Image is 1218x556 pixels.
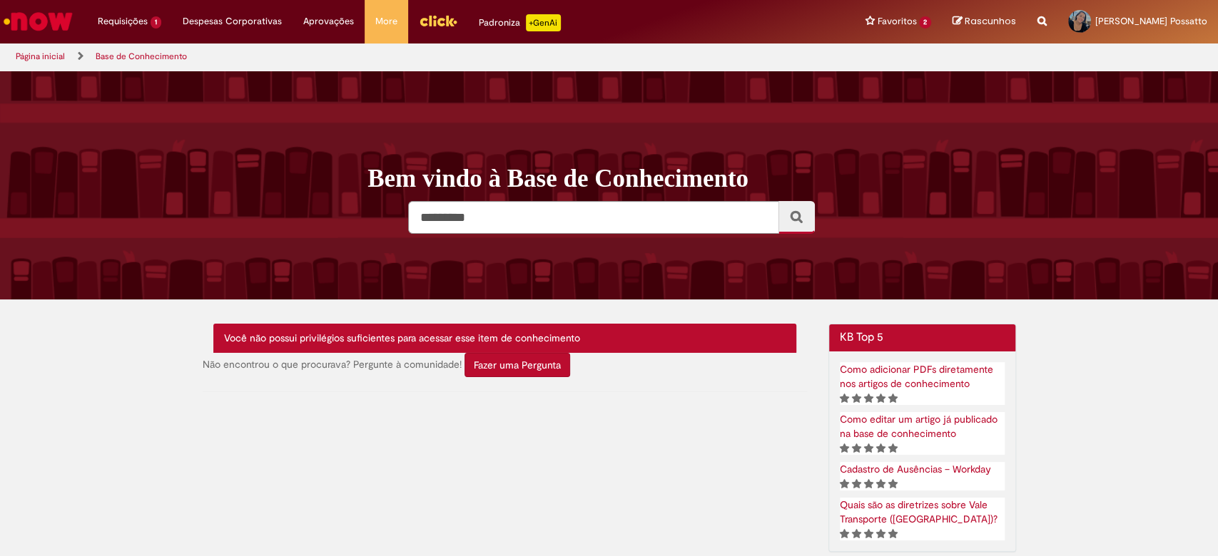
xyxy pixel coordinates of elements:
i: 1 [840,393,849,403]
p: +GenAi [526,14,561,31]
span: Rascunhos [965,14,1016,28]
a: Página inicial [16,51,65,62]
span: Favoritos [877,14,916,29]
i: 5 [888,479,898,489]
i: 2 [852,479,861,489]
i: 5 [888,393,898,403]
i: 3 [864,529,873,539]
a: Artigo, Como adicionar PDFs diretamente nos artigos de conhecimento , classificação de 5 estrelas [840,363,993,390]
a: Artigo, Como editar um artigo já publicado na base de conhecimento , classificação de 5 estrelas [840,413,998,440]
div: Você não possui privilégios suficientes para acessar esse item de conhecimento [213,324,797,353]
i: 3 [864,479,873,489]
i: 4 [876,479,885,489]
i: 5 [888,529,898,539]
a: Base de Conhecimento [96,51,187,62]
h2: KB Top 5 [840,331,1005,344]
span: 1 [151,16,161,29]
i: 1 [840,443,849,453]
img: click_logo_yellow_360x200.png [419,10,457,31]
i: 3 [864,443,873,453]
div: Padroniza [479,14,561,31]
i: 4 [876,529,885,539]
span: 2 [919,16,931,29]
span: Requisições [98,14,148,29]
span: Despesas Corporativas [183,14,282,29]
a: Artigo, Cadastro de Ausências – Workday, classificação de 5 estrelas [840,463,991,475]
a: Fazer uma Pergunta [465,357,570,370]
i: 3 [864,393,873,403]
span: Aprovações [303,14,354,29]
i: 4 [876,393,885,403]
i: 2 [852,393,861,403]
span: Não encontrou o que procurava? Pergunte à comunidade! [203,357,462,370]
a: Rascunhos [953,15,1016,29]
img: ServiceNow [1,7,75,36]
ul: Trilhas de página [11,43,801,70]
i: 1 [840,479,849,489]
span: More [375,14,397,29]
i: 5 [888,443,898,453]
a: Artigo, Quais são as diretrizes sobre Vale Transporte (VT)? , classificação de 5 estrelas [840,498,998,525]
button: Fazer uma Pergunta [465,353,570,377]
button: Pesquisar [778,201,815,234]
h1: Bem vindo à Base de Conhecimento [367,164,1026,194]
i: 4 [876,443,885,453]
span: [PERSON_NAME] Possatto [1095,15,1207,27]
i: 2 [852,443,861,453]
input: Pesquisar [408,201,779,234]
i: 2 [852,529,861,539]
i: 1 [840,529,849,539]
